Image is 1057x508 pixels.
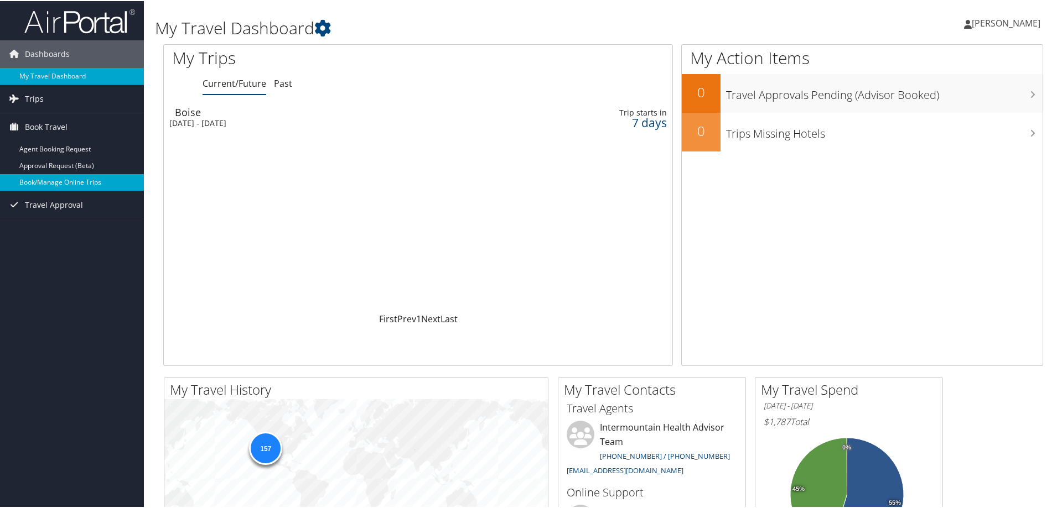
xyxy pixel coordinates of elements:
[764,400,934,410] h6: [DATE] - [DATE]
[889,499,901,505] tspan: 55%
[25,112,68,140] span: Book Travel
[25,39,70,67] span: Dashboards
[764,415,934,427] h6: Total
[600,450,730,460] a: [PHONE_NUMBER] / [PHONE_NUMBER]
[792,485,805,491] tspan: 45%
[842,443,851,450] tspan: 0%
[25,84,44,112] span: Trips
[761,379,942,398] h2: My Travel Spend
[567,400,737,415] h3: Travel Agents
[682,121,721,139] h2: 0
[24,7,135,33] img: airportal-logo.png
[379,312,397,324] a: First
[203,76,266,88] a: Current/Future
[567,464,683,474] a: [EMAIL_ADDRESS][DOMAIN_NAME]
[25,190,83,218] span: Travel Approval
[170,379,548,398] h2: My Travel History
[441,312,458,324] a: Last
[397,312,416,324] a: Prev
[421,312,441,324] a: Next
[682,112,1043,150] a: 0Trips Missing Hotels
[175,106,510,116] div: Boise
[726,81,1043,102] h3: Travel Approvals Pending (Advisor Booked)
[169,117,505,127] div: [DATE] - [DATE]
[682,82,721,101] h2: 0
[764,415,790,427] span: $1,787
[552,107,667,117] div: Trip starts in
[155,15,753,39] h1: My Travel Dashboard
[682,73,1043,112] a: 0Travel Approvals Pending (Advisor Booked)
[964,6,1051,39] a: [PERSON_NAME]
[564,379,745,398] h2: My Travel Contacts
[972,16,1040,28] span: [PERSON_NAME]
[274,76,292,88] a: Past
[726,119,1043,140] h3: Trips Missing Hotels
[561,420,743,479] li: Intermountain Health Advisor Team
[416,312,421,324] a: 1
[172,45,452,69] h1: My Trips
[249,431,282,464] div: 157
[682,45,1043,69] h1: My Action Items
[552,117,667,127] div: 7 days
[567,484,737,499] h3: Online Support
